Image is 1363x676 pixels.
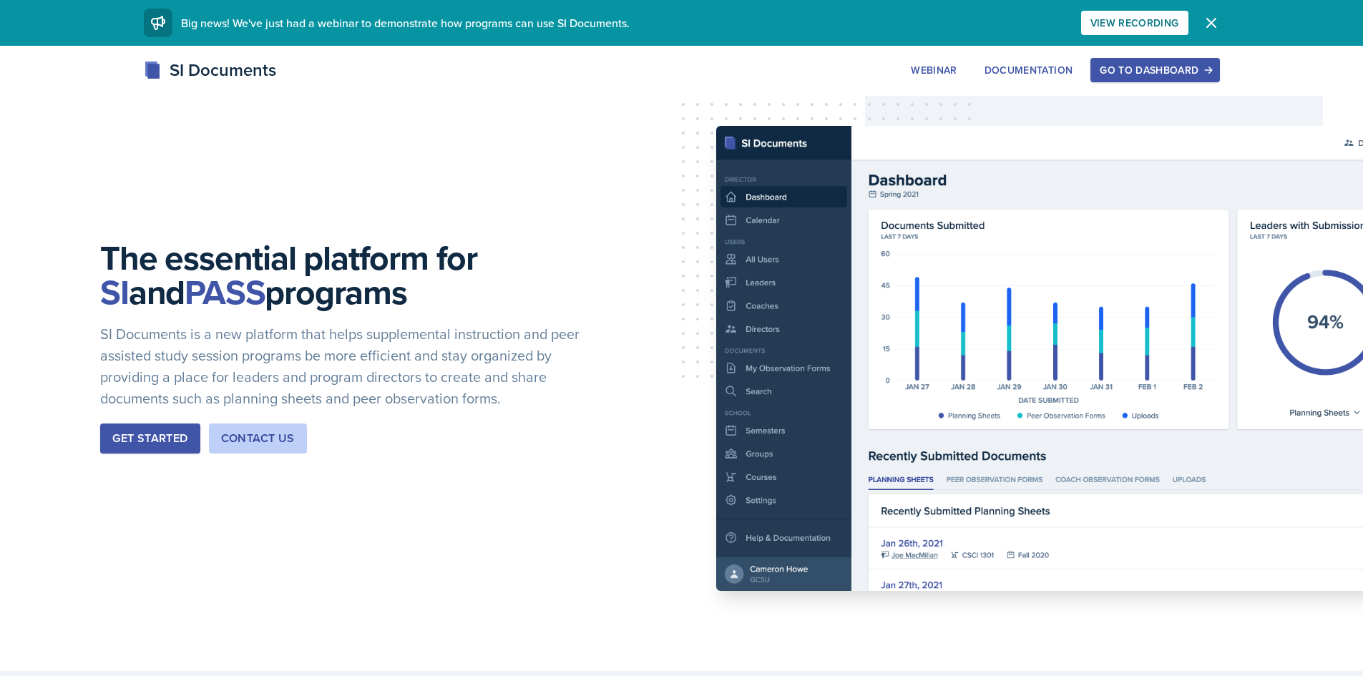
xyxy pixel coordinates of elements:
[112,430,187,447] div: Get Started
[1090,58,1219,82] button: Go to Dashboard
[975,58,1083,82] button: Documentation
[221,430,295,447] div: Contact Us
[144,57,276,83] div: SI Documents
[1090,17,1179,29] div: View Recording
[100,423,200,454] button: Get Started
[1081,11,1188,35] button: View Recording
[209,423,307,454] button: Contact Us
[902,58,966,82] button: Webinar
[911,64,957,76] div: Webinar
[1100,64,1210,76] div: Go to Dashboard
[181,15,630,31] span: Big news! We've just had a webinar to demonstrate how programs can use SI Documents.
[985,64,1073,76] div: Documentation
